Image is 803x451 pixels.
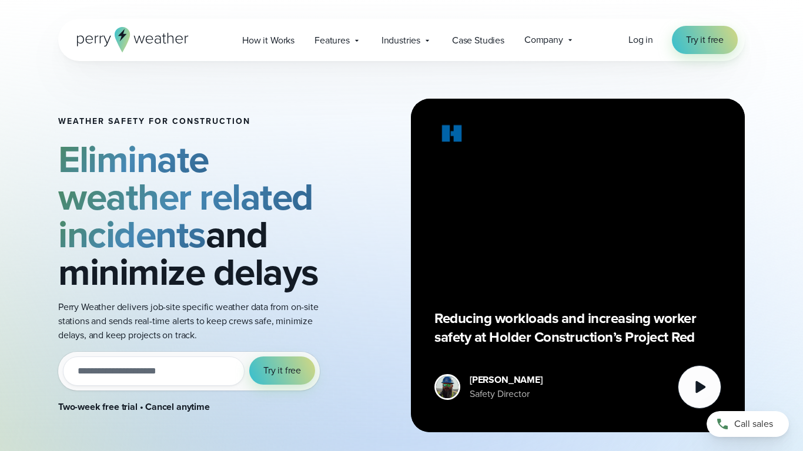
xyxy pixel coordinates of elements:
[58,300,333,342] p: Perry Weather delivers job-site specific weather data from on-site stations and sends real-time a...
[672,26,738,54] a: Try it free
[452,33,504,48] span: Case Studies
[58,117,333,126] h1: Weather safety for Construction
[434,122,470,149] img: Holder.svg
[628,33,653,47] a: Log in
[524,33,563,47] span: Company
[470,387,543,401] div: Safety Director
[58,400,210,413] strong: Two-week free trial • Cancel anytime
[242,33,295,48] span: How it Works
[434,309,721,346] p: Reducing workloads and increasing worker safety at Holder Construction’s Project Red
[470,373,543,387] div: [PERSON_NAME]
[232,28,305,52] a: How it Works
[707,411,789,437] a: Call sales
[263,364,301,378] span: Try it free
[58,132,313,262] strong: Eliminate weather related incidents
[628,33,653,46] span: Log in
[734,417,773,431] span: Call sales
[436,376,459,398] img: Merco Chantres Headshot
[686,33,724,47] span: Try it free
[382,33,420,48] span: Industries
[249,356,315,385] button: Try it free
[442,28,514,52] a: Case Studies
[314,33,350,48] span: Features
[58,140,333,291] h2: and minimize delays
